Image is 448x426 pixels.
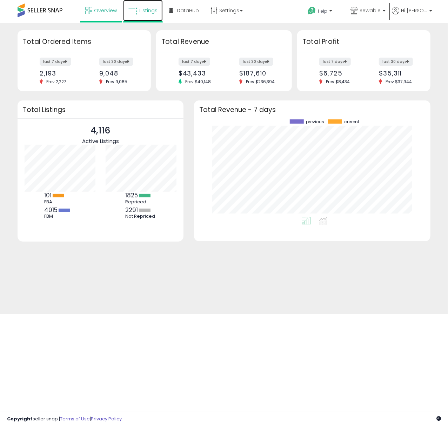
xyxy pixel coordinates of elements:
label: last 7 days [40,58,71,66]
label: last 30 days [239,58,273,66]
div: 9,048 [99,70,139,77]
div: 2,193 [40,70,79,77]
label: last 30 days [99,58,133,66]
span: Overview [94,7,117,14]
span: Prev: $236,394 [242,79,278,85]
div: FBA [44,199,76,205]
span: Prev: 9,085 [102,79,131,85]
b: 4015 [44,206,58,214]
i: Get Help [307,6,316,15]
div: $35,311 [379,70,418,77]
b: 101 [44,191,52,199]
span: Hi [PERSON_NAME] [401,7,427,14]
div: Not Repriced [125,214,157,219]
div: $43,433 [179,70,219,77]
h3: Total Ordered Items [23,37,146,47]
a: Help [302,1,344,23]
span: Prev: $37,944 [382,79,415,85]
label: last 7 days [179,58,210,66]
span: DataHub [177,7,199,14]
span: Sewable [360,7,381,14]
span: Listings [139,7,158,14]
span: Prev: $40,148 [182,79,214,85]
h3: Total Listings [23,107,178,112]
div: Repriced [125,199,157,205]
label: last 7 days [319,58,351,66]
h3: Total Profit [302,37,425,47]
span: current [345,119,360,124]
div: FBM [44,214,76,219]
span: Help [318,8,327,14]
span: Prev: $8,434 [322,79,353,85]
b: 2291 [125,206,138,214]
p: 4,116 [82,124,119,137]
span: Prev: 2,227 [43,79,70,85]
h3: Total Revenue [161,37,287,47]
b: 1825 [125,191,138,199]
div: $6,725 [319,70,359,77]
span: Active Listings [82,137,119,145]
a: Hi [PERSON_NAME] [392,7,432,23]
h3: Total Revenue - 7 days [199,107,425,112]
span: previous [306,119,325,124]
div: $187,610 [239,70,280,77]
label: last 30 days [379,58,413,66]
